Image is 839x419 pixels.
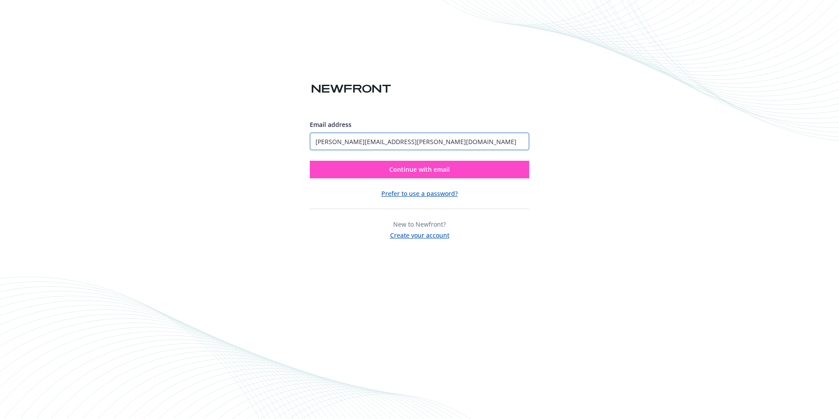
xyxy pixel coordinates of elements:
[310,120,351,129] span: Email address
[390,229,449,240] button: Create your account
[393,220,446,228] span: New to Newfront?
[389,165,450,173] span: Continue with email
[310,161,529,178] button: Continue with email
[310,81,393,97] img: Newfront logo
[381,189,458,198] button: Prefer to use a password?
[310,133,529,150] input: Enter your email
